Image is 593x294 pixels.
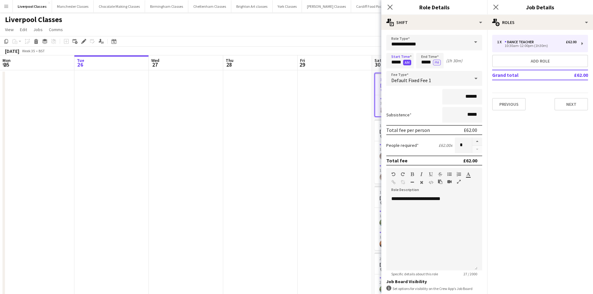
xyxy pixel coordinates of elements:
button: [PERSON_NAME] Classes [302,0,351,12]
span: 26 [76,61,84,68]
span: 27 [150,61,159,68]
h3: [PERSON_NAME] [374,128,444,134]
button: Ordered List [457,172,461,177]
button: Brighton Art classes [231,0,273,12]
button: Chocolate Making Classes [94,0,145,12]
span: 2:30pm-4:00pm (1h30m) [379,256,419,261]
span: 10:30am-12:00pm (1h30m) [380,77,423,82]
a: Edit [17,26,30,34]
span: Edit [20,27,27,32]
a: Jobs [31,26,45,34]
div: Shift [381,15,487,30]
span: Jobs [33,27,43,32]
button: Birmingham Classes [145,0,188,12]
td: Grand total [492,70,554,80]
span: Fri [300,58,305,63]
span: Wed [151,58,159,63]
app-card-role: Striptease Nude Model ([DEMOGRAPHIC_DATA])1/112:00pm-1:30pm (1h30m)[PERSON_NAME] [374,229,444,250]
div: BST [39,49,45,53]
h3: Job Details [487,3,593,11]
span: Comms [49,27,63,32]
app-job-card: 12:00pm-1:30pm (1h30m)2/2[PERSON_NAME] Strip Life - Arts bar2 RolesArt Tutor1/112:00pm-1:30pm (1h... [374,186,444,250]
span: Thu [226,58,233,63]
app-job-card: 12:00pm-1:30pm (1h30m)2/2[PERSON_NAME] Life Drawing Class - Arts Bar Studio 42 RolesArt Tutor1/11... [374,119,444,184]
div: 10:30am-12:00pm (1h30m) [497,44,577,47]
div: Dance Teacher [505,40,536,44]
span: Mon [2,58,11,63]
app-card-role: Nude Model ([DEMOGRAPHIC_DATA])1/112:00pm-1:30pm (1h30m)[PERSON_NAME] [374,162,444,184]
button: Increase [472,138,482,146]
div: £62.00 [566,40,577,44]
span: Default Fixed Fee 1 [391,77,431,83]
button: York Classes [273,0,302,12]
button: Cardiff Food Packages [351,0,396,12]
div: £62.00 [463,157,477,164]
label: People required [386,142,419,148]
h3: [PERSON_NAME] [374,262,444,267]
button: Cheltenham Classes [188,0,231,12]
button: Unordered List [447,172,452,177]
a: Comms [46,26,65,34]
button: Add role [492,55,588,67]
button: Paste as plain text [438,179,442,184]
button: Insert video [447,179,452,184]
button: Bold [410,172,414,177]
button: Redo [401,172,405,177]
button: Underline [429,172,433,177]
div: [DATE] [5,48,19,54]
button: AM [403,60,411,65]
span: Tue [77,58,84,63]
span: Sat [374,58,381,63]
span: 30 [374,61,381,68]
a: View [2,26,16,34]
h3: Job Board Visibility [386,279,482,284]
button: Previous [492,98,526,110]
app-job-card: 10:30am-12:00pm (1h30m)1/1[PERSON_NAME] Abba - Arts Bar1 RoleDance Teacher1/110:30am-12:00pm (1h3... [374,73,444,117]
td: £62.00 [554,70,588,80]
button: HTML Code [429,180,433,185]
span: 12:00pm-1:30pm (1h30m) [379,123,421,128]
label: Subsistence [386,112,412,118]
button: Undo [391,172,396,177]
span: 29 [299,61,305,68]
app-card-role: Art Tutor1/112:00pm-1:30pm (1h30m)[PERSON_NAME] [374,141,444,162]
button: Liverpool Classes [13,0,52,12]
span: 27 / 2000 [459,272,482,276]
div: £62.00 x [439,142,452,148]
span: 25 [2,61,11,68]
div: Total fee [386,157,407,164]
div: 1 x [497,40,505,44]
button: PM [433,60,441,65]
div: (1h 30m) [446,58,462,63]
span: Specific details about this role [386,272,443,276]
span: Week 35 [21,49,36,53]
h3: Role Details [381,3,487,11]
button: Next [554,98,588,110]
h1: Liverpool Classes [5,15,62,24]
button: Italic [419,172,424,177]
app-card-role: Dance Teacher1/110:30am-12:00pm (1h30m)[PERSON_NAME] [375,95,444,116]
div: Roles [487,15,593,30]
button: Clear Formatting [419,180,424,185]
span: 28 [225,61,233,68]
span: 12:00pm-1:30pm (1h30m) [379,190,421,194]
app-card-role: Art Tutor1/112:00pm-1:30pm (1h30m)[PERSON_NAME] [374,208,444,229]
button: Manchester Classes [52,0,94,12]
button: Strikethrough [438,172,442,177]
h3: [PERSON_NAME] [374,195,444,201]
button: Text Color [466,172,470,177]
div: Total fee per person [386,127,430,133]
div: Set options for visibility on the Crew App’s Job Board [386,286,482,292]
div: £62.00 [464,127,477,133]
button: Fullscreen [457,179,461,184]
span: View [5,27,14,32]
button: Horizontal Line [410,180,414,185]
h3: [PERSON_NAME] [375,82,444,88]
